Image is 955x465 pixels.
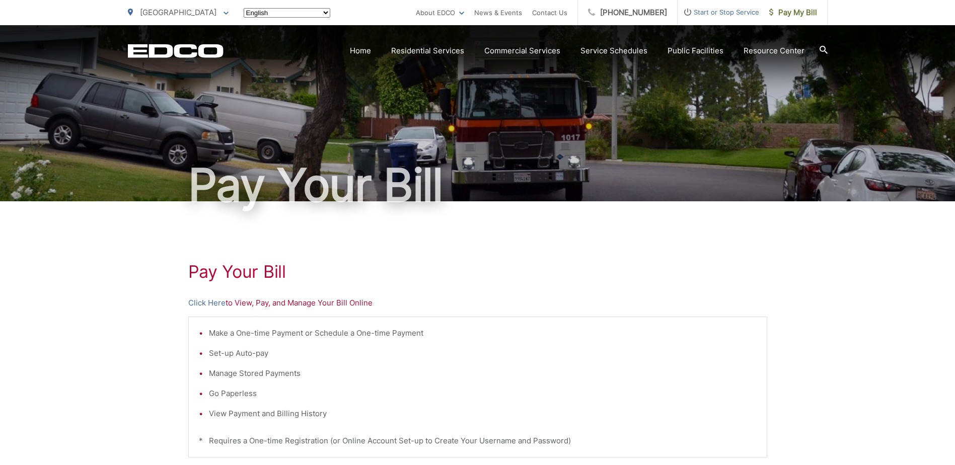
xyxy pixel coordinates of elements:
[769,7,817,19] span: Pay My Bill
[128,160,828,210] h1: Pay Your Bill
[188,262,767,282] h1: Pay Your Bill
[140,8,216,17] span: [GEOGRAPHIC_DATA]
[474,7,522,19] a: News & Events
[188,297,226,309] a: Click Here
[416,7,464,19] a: About EDCO
[209,327,757,339] li: Make a One-time Payment or Schedule a One-time Payment
[209,347,757,359] li: Set-up Auto-pay
[209,408,757,420] li: View Payment and Billing History
[188,297,767,309] p: to View, Pay, and Manage Your Bill Online
[668,45,723,57] a: Public Facilities
[199,435,757,447] p: * Requires a One-time Registration (or Online Account Set-up to Create Your Username and Password)
[580,45,647,57] a: Service Schedules
[209,387,757,400] li: Go Paperless
[744,45,804,57] a: Resource Center
[391,45,464,57] a: Residential Services
[484,45,560,57] a: Commercial Services
[244,8,330,18] select: Select a language
[350,45,371,57] a: Home
[128,44,224,58] a: EDCD logo. Return to the homepage.
[532,7,567,19] a: Contact Us
[209,367,757,379] li: Manage Stored Payments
